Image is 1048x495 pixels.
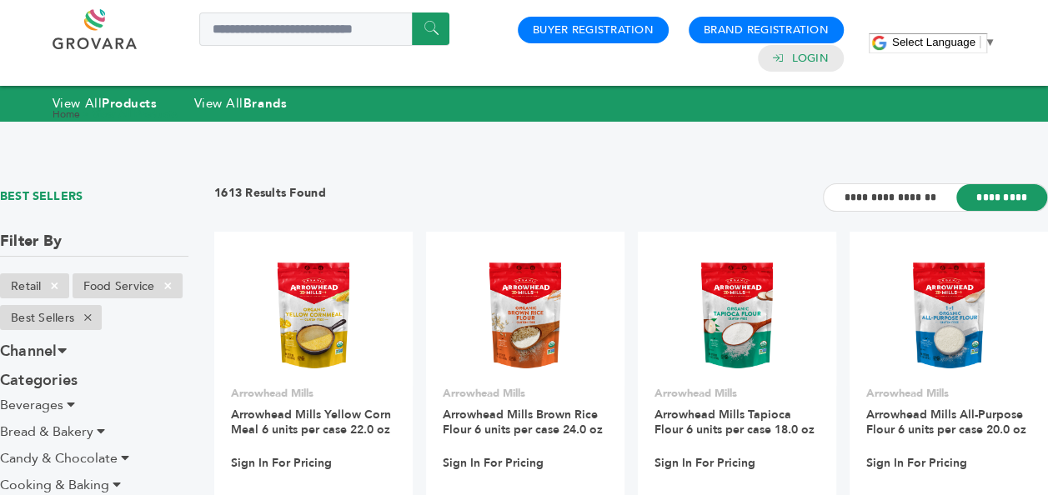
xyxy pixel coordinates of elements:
span: ▼ [985,36,995,48]
a: Sign In For Pricing [231,456,332,471]
li: Food Service [73,273,183,298]
h3: 1613 Results Found [214,185,326,211]
span: Select Language [892,36,975,48]
p: Arrowhead Mills [231,386,396,401]
a: Arrowhead Mills Tapioca Flour 6 units per case 18.0 oz [654,407,815,437]
a: Brand Registration [704,22,829,37]
a: View All Products [92,107,178,121]
span: × [74,307,102,327]
img: Arrowhead Mills Brown Rice Flour 6 units per case 24.0 oz [479,255,572,375]
p: Arrowhead Mills [866,386,1031,401]
a: Arrowhead Mills Yellow Corn Meal 6 units per case 22.0 oz [231,407,391,437]
a: Select Language​ [892,36,995,48]
span: ​ [980,36,980,48]
img: Arrowhead Mills All-Purpose Flour 6 units per case 20.0 oz [902,255,995,375]
img: Arrowhead Mills Yellow Corn Meal 6 units per case 22.0 oz [267,255,360,375]
a: Sign In For Pricing [866,456,967,471]
img: Arrowhead Mills Tapioca Flour 6 units per case 18.0 oz [690,255,784,375]
a: Arrowhead Mills Brown Rice Flour 6 units per case 24.0 oz [443,407,603,437]
input: Search a product or brand... [199,12,449,46]
a: Sign In For Pricing [443,456,544,471]
span: × [154,276,182,296]
a: Home [53,107,80,121]
a: Buyer Registration [533,22,654,37]
p: Arrowhead Mills [443,386,608,401]
p: Arrowhead Mills [654,386,820,401]
span: × [41,276,68,296]
a: Login [791,51,828,66]
span: > [83,107,89,121]
a: Arrowhead Mills All-Purpose Flour 6 units per case 20.0 oz [866,407,1026,437]
a: Sign In For Pricing [654,456,755,471]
